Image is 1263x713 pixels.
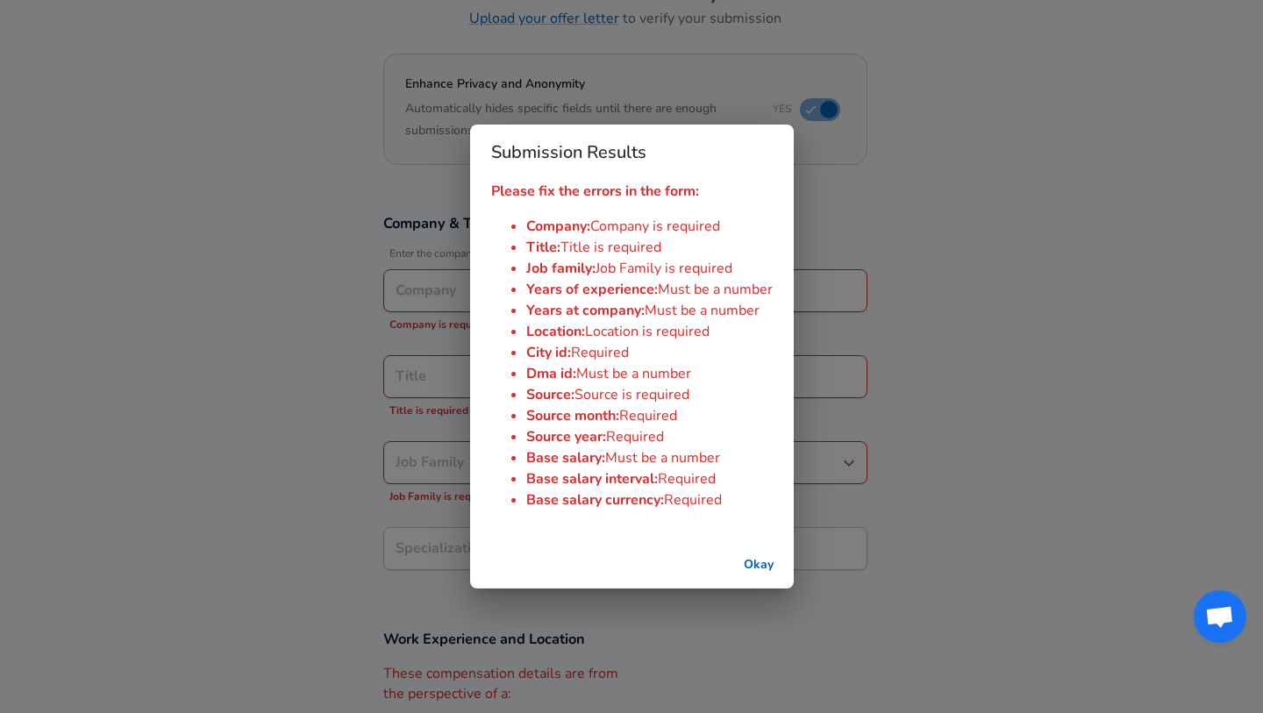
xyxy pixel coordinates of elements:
[658,280,773,299] span: Must be a number
[526,469,658,488] span: Base salary interval :
[571,343,629,362] span: Required
[526,280,658,299] span: Years of experience :
[526,448,605,467] span: Base salary :
[605,448,720,467] span: Must be a number
[560,238,661,257] span: Title is required
[658,469,716,488] span: Required
[731,549,787,581] button: successful-submission-button
[576,364,691,383] span: Must be a number
[526,217,590,236] span: Company :
[590,217,720,236] span: Company is required
[585,322,710,341] span: Location is required
[645,301,760,320] span: Must be a number
[526,385,574,404] span: Source :
[1194,590,1246,643] div: Open chat
[526,364,576,383] span: Dma id :
[526,343,571,362] span: City id :
[526,238,560,257] span: Title :
[526,322,585,341] span: Location :
[526,427,606,446] span: Source year :
[526,259,596,278] span: Job family :
[596,259,732,278] span: Job Family is required
[470,125,794,181] h2: Submission Results
[526,406,619,425] span: Source month :
[606,427,664,446] span: Required
[526,301,645,320] span: Years at company :
[491,182,699,201] strong: Please fix the errors in the form:
[664,490,722,510] span: Required
[526,490,664,510] span: Base salary currency :
[574,385,689,404] span: Source is required
[619,406,677,425] span: Required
